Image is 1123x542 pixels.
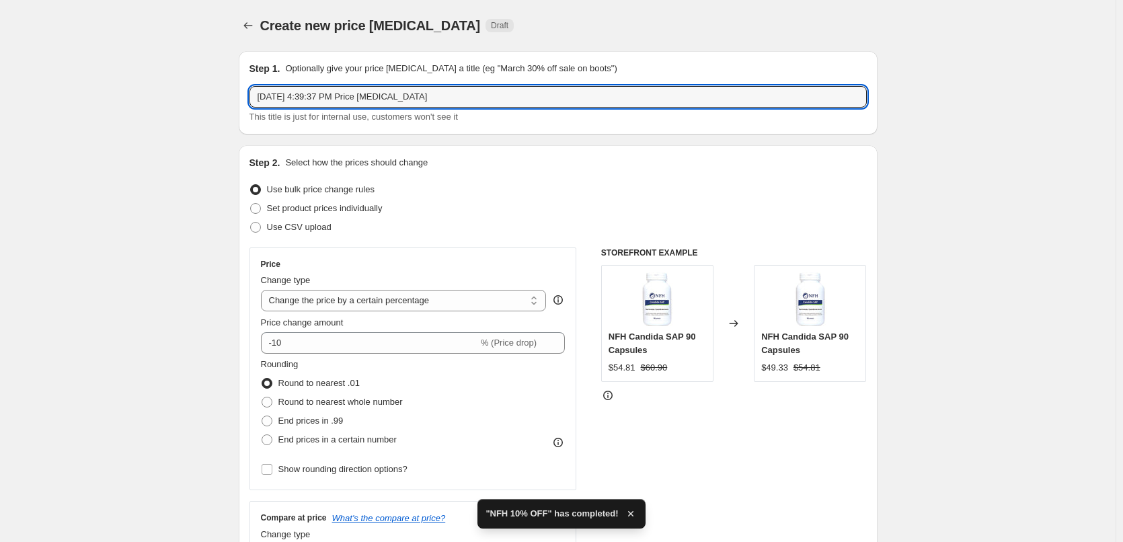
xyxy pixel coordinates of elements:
[267,184,375,194] span: Use bulk price change rules
[261,512,327,523] h3: Compare at price
[267,222,332,232] span: Use CSV upload
[486,507,618,520] span: "NFH 10% OFF" has completed!
[267,203,383,213] span: Set product prices individually
[278,464,408,474] span: Show rounding direction options?
[261,259,280,270] h3: Price
[609,361,635,375] div: $54.81
[278,434,397,444] span: End prices in a certain number
[278,416,344,426] span: End prices in .99
[551,293,565,307] div: help
[285,62,617,75] p: Optionally give your price [MEDICAL_DATA] a title (eg "March 30% off sale on boots")
[261,317,344,327] span: Price change amount
[761,332,849,355] span: NFH Candida SAP 90 Capsules
[249,112,458,122] span: This title is just for internal use, customers won't see it
[249,156,280,169] h2: Step 2.
[261,529,311,539] span: Change type
[285,156,428,169] p: Select how the prices should change
[783,272,837,326] img: NFH-Candida-SAP-90caps_80x.jpg
[601,247,867,258] h6: STOREFRONT EXAMPLE
[332,513,446,523] button: What's the compare at price?
[641,361,668,375] strike: $60.90
[630,272,684,326] img: NFH-Candida-SAP-90caps_80x.jpg
[761,361,788,375] div: $49.33
[793,361,820,375] strike: $54.81
[278,378,360,388] span: Round to nearest .01
[491,20,508,31] span: Draft
[261,275,311,285] span: Change type
[249,86,867,108] input: 30% off holiday sale
[278,397,403,407] span: Round to nearest whole number
[239,16,258,35] button: Price change jobs
[481,338,537,348] span: % (Price drop)
[249,62,280,75] h2: Step 1.
[261,332,478,354] input: -15
[260,18,481,33] span: Create new price [MEDICAL_DATA]
[609,332,696,355] span: NFH Candida SAP 90 Capsules
[261,359,299,369] span: Rounding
